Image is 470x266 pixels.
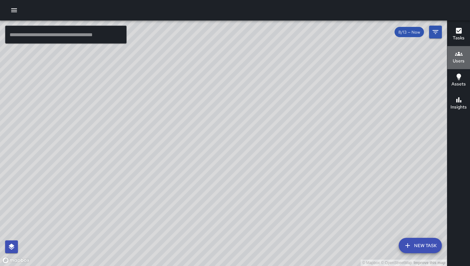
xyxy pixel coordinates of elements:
[451,81,466,88] h6: Assets
[447,23,470,46] button: Tasks
[447,69,470,92] button: Assets
[453,58,465,65] h6: Users
[447,92,470,115] button: Insights
[447,46,470,69] button: Users
[450,104,467,111] h6: Insights
[395,29,424,35] span: 8/13 — Now
[429,26,442,38] button: Filters
[399,238,442,253] button: New Task
[453,35,465,42] h6: Tasks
